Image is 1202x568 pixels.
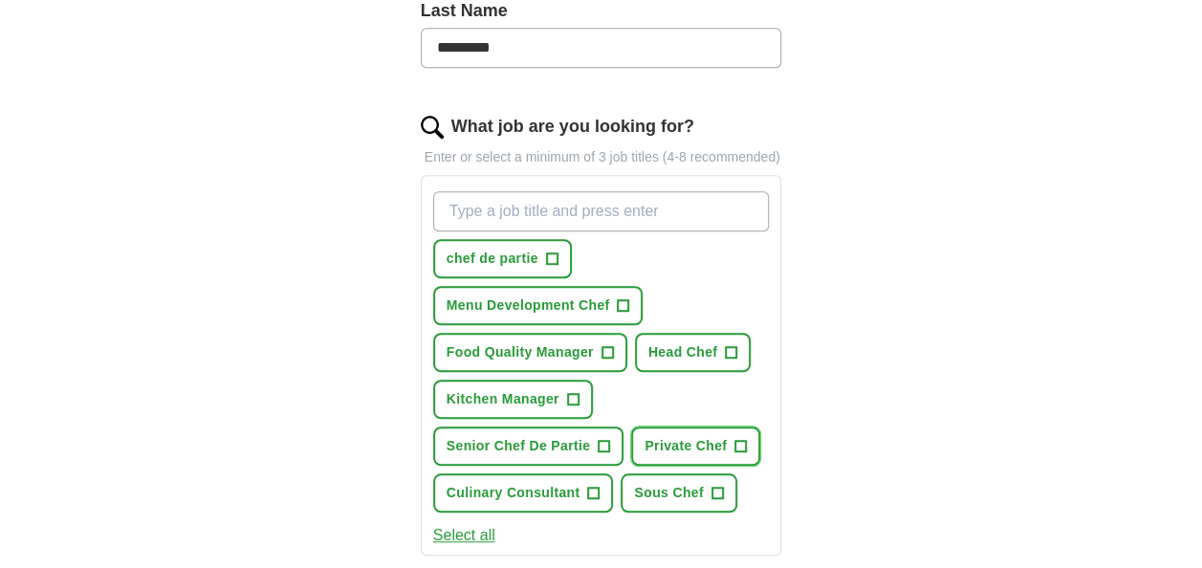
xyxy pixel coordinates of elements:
[631,426,760,466] button: Private Chef
[433,473,614,513] button: Culinary Consultant
[447,483,580,503] span: Culinary Consultant
[433,524,495,547] button: Select all
[433,191,770,231] input: Type a job title and press enter
[433,426,624,466] button: Senior Chef De Partie
[421,147,782,167] p: Enter or select a minimum of 3 job titles (4-8 recommended)
[447,436,591,456] span: Senior Chef De Partie
[447,295,610,316] span: Menu Development Chef
[648,342,717,362] span: Head Chef
[645,436,727,456] span: Private Chef
[635,333,751,372] button: Head Chef
[451,114,694,140] label: What job are you looking for?
[421,116,444,139] img: search.png
[621,473,736,513] button: Sous Chef
[447,389,559,409] span: Kitchen Manager
[433,380,593,419] button: Kitchen Manager
[433,286,644,325] button: Menu Development Chef
[447,342,594,362] span: Food Quality Manager
[634,483,703,503] span: Sous Chef
[433,333,627,372] button: Food Quality Manager
[447,249,538,269] span: chef de partie
[433,239,572,278] button: chef de partie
